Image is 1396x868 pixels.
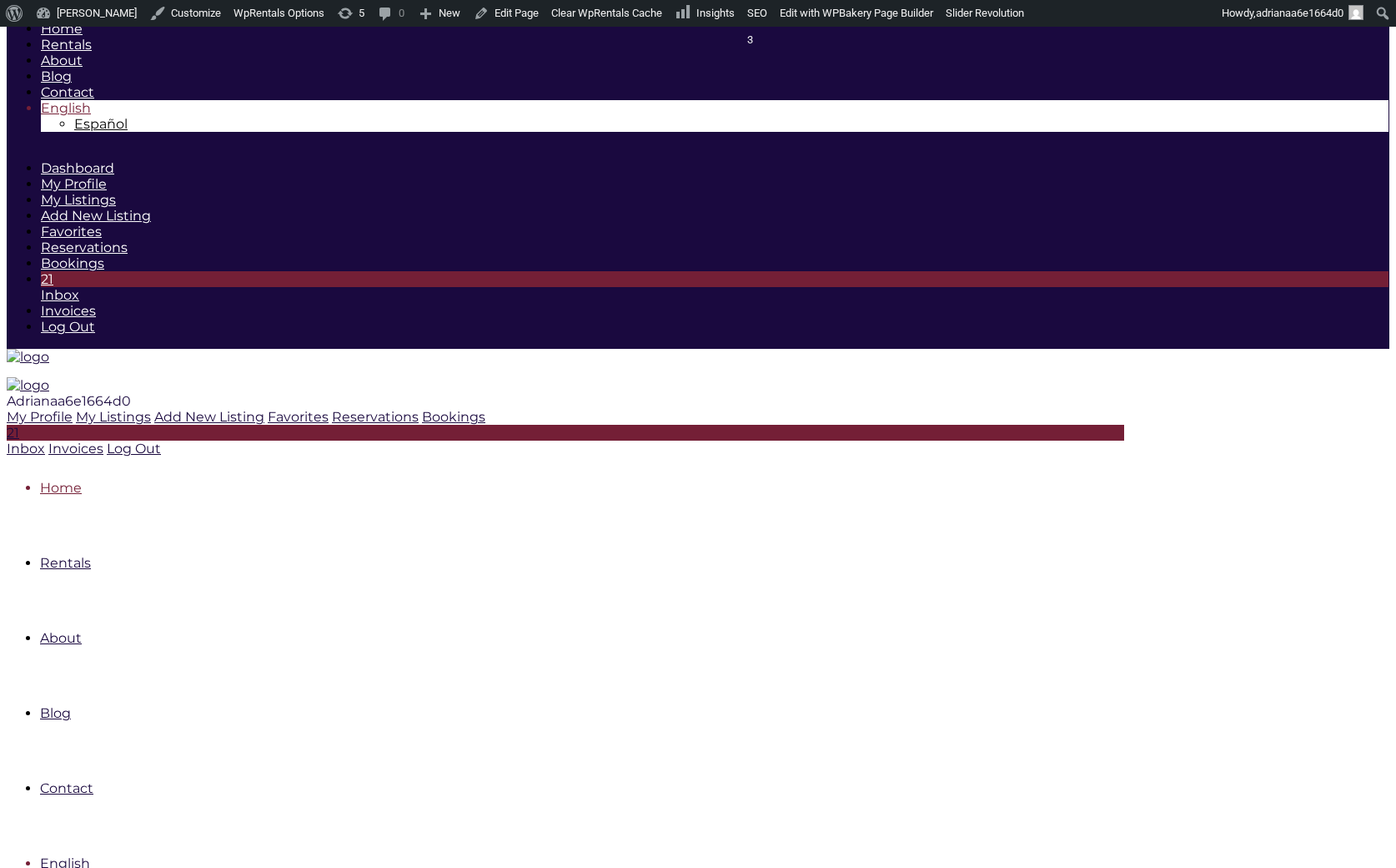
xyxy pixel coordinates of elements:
[154,409,264,425] a: Add New Listing
[41,21,83,37] a: Home
[41,255,104,271] a: Bookings
[41,224,102,240] a: Favorites
[7,409,73,425] a: My Profile
[41,37,92,53] a: Rentals
[40,630,82,646] a: About
[41,176,107,192] a: My Profile
[41,192,116,208] a: My Listings
[40,480,82,496] a: Home
[332,409,419,425] a: Reservations
[1256,7,1343,19] span: adrianaa6e1664d0
[7,425,1124,441] div: 21
[747,7,767,19] span: SEO
[268,409,329,425] a: Favorites
[41,319,95,335] a: Log Out
[41,271,1388,287] div: 21
[41,303,96,319] a: Invoices
[41,240,128,255] a: Reservations
[76,409,151,425] a: My Listings
[74,116,128,132] span: Español
[41,84,94,100] a: Contact
[40,555,91,571] a: Rentals
[41,100,91,116] a: Switch to English
[41,208,151,224] a: Add New Listing
[48,441,103,457] a: Invoices
[747,27,767,53] div: 3
[7,349,49,365] img: logo
[7,393,131,409] span: Adrianaa6e1664d0
[41,53,83,68] a: About
[41,271,1388,303] a: 21Inbox
[7,425,1124,457] a: 21 Inbox
[74,116,128,132] a: Switch to Español
[107,441,161,457] a: Log Out
[40,705,71,721] a: Blog
[7,377,49,393] img: logo
[946,7,1024,19] span: Slider Revolution
[40,780,93,796] a: Contact
[422,409,485,425] a: Bookings
[41,160,114,176] a: Dashboard
[41,100,91,116] span: English
[41,68,72,84] a: Blog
